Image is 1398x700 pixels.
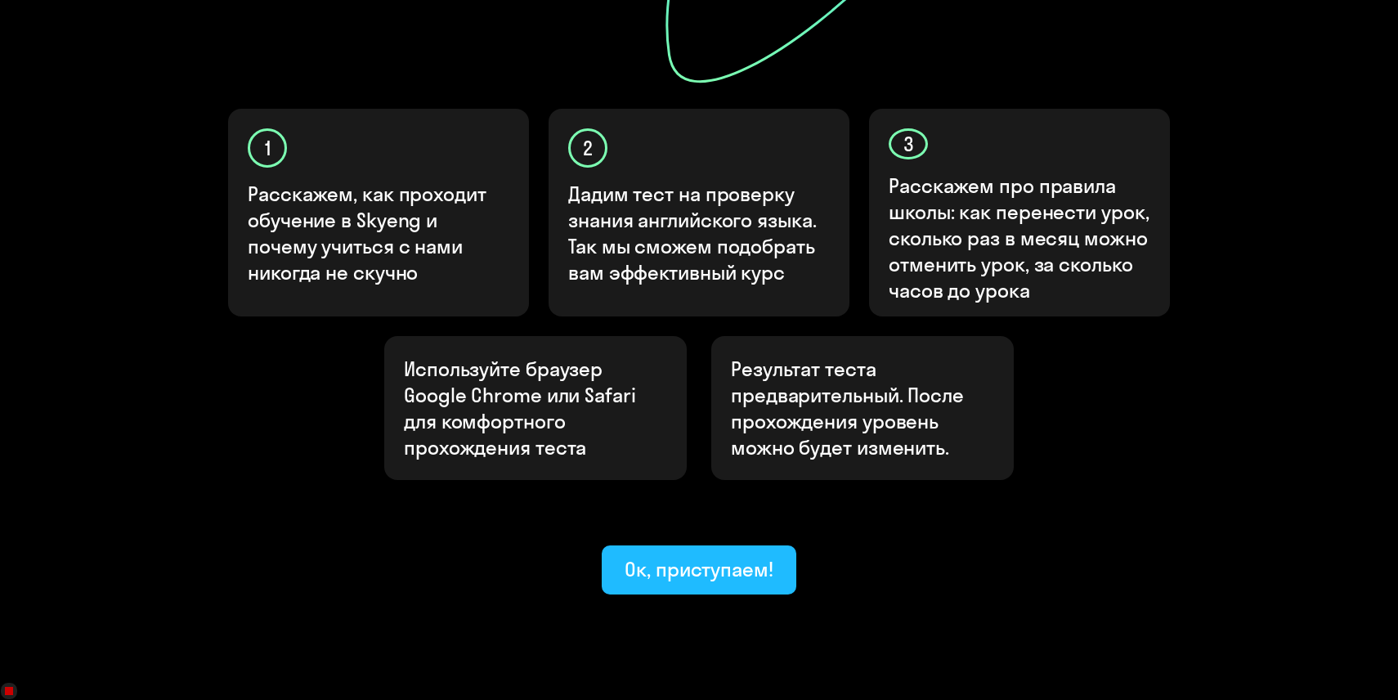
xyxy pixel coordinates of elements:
[404,356,667,460] p: Используйте браузер Google Chrome или Safari для комфортного прохождения теста
[625,556,773,582] div: Ок, приступаем!
[889,173,1152,303] p: Расскажем про правила школы: как перенести урок, сколько раз в месяц можно отменить урок, за скол...
[568,128,607,168] div: 2
[731,356,994,460] p: Результат теста предварительный. После прохождения уровень можно будет изменить.
[568,181,831,285] p: Дадим тест на проверку знания английского языка. Так мы сможем подобрать вам эффективный курс
[889,128,928,159] div: 3
[248,181,511,285] p: Расскажем, как проходит обучение в Skyeng и почему учиться с нами никогда не скучно
[248,128,287,168] div: 1
[602,545,796,595] button: Ок, приступаем!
